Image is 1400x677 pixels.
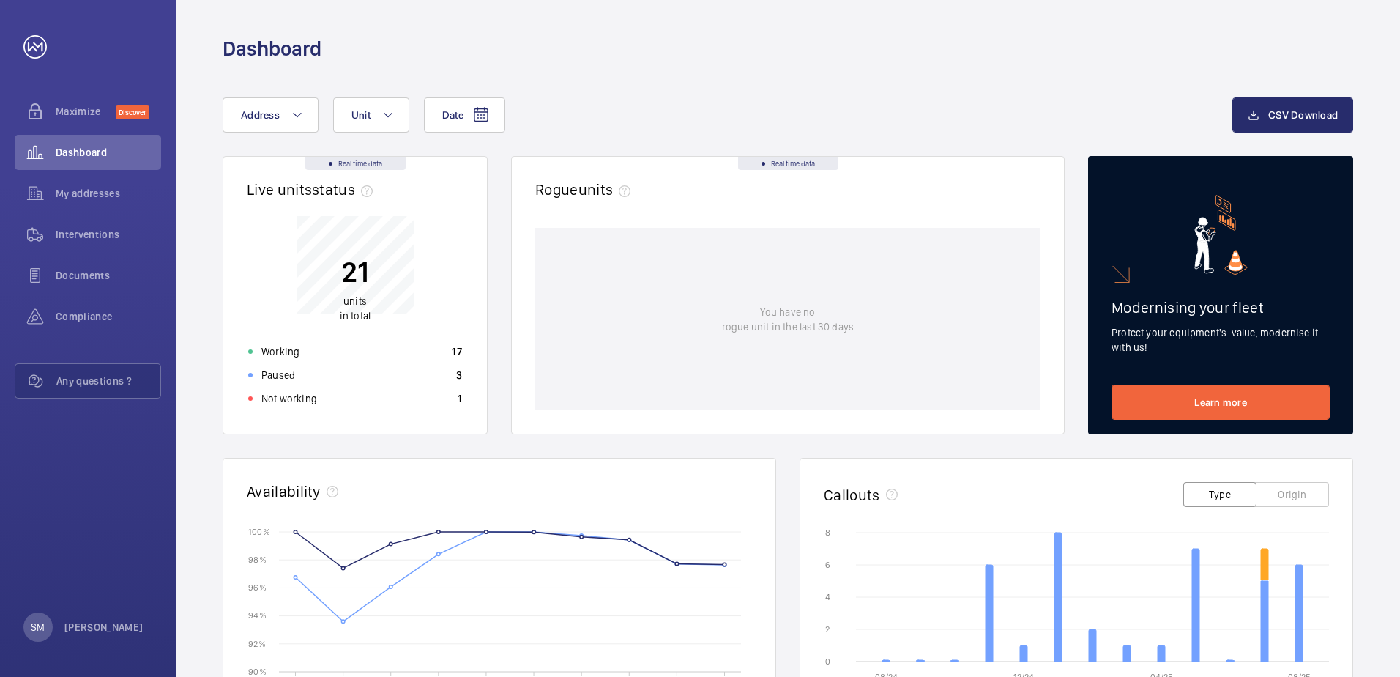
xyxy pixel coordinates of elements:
p: 21 [340,254,371,290]
span: Interventions [56,227,161,242]
p: Paused [261,368,295,382]
span: CSV Download [1268,109,1338,121]
span: units [578,180,637,199]
p: Not working [261,391,317,406]
span: Discover [116,105,149,119]
button: Type [1183,482,1256,507]
h1: Dashboard [223,35,321,62]
span: Address [241,109,280,121]
span: units [343,295,367,307]
span: My addresses [56,186,161,201]
h2: Modernising your fleet [1112,298,1330,317]
h2: Callouts [824,486,880,504]
p: Working [261,344,299,359]
p: 1 [458,391,462,406]
span: Date [442,109,463,121]
h2: Rogue [535,180,636,199]
span: Dashboard [56,145,161,160]
button: Date [424,97,505,133]
button: Address [223,97,319,133]
p: SM [31,620,45,635]
text: 94 % [248,610,267,621]
button: Unit [333,97,409,133]
span: Compliance [56,309,161,324]
button: Origin [1256,482,1329,507]
text: 4 [825,592,830,602]
text: 6 [825,560,830,570]
p: 3 [456,368,462,382]
button: CSV Download [1232,97,1353,133]
text: 98 % [248,555,267,565]
text: 90 % [248,666,267,676]
h2: Availability [247,482,321,500]
span: Unit [351,109,371,121]
span: Any questions ? [56,374,160,388]
div: Real time data [738,157,838,170]
text: 100 % [248,526,270,536]
span: Documents [56,268,161,283]
span: Maximize [56,104,116,119]
h2: Live units [247,180,379,199]
p: You have no rogue unit in the last 30 days [722,305,854,334]
text: 0 [825,656,830,667]
img: marketing-card.svg [1194,195,1248,275]
a: Learn more [1112,385,1330,420]
p: Protect your equipment's value, modernise it with us! [1112,325,1330,355]
text: 8 [825,528,830,538]
div: Real time data [305,157,406,170]
p: [PERSON_NAME] [64,620,144,635]
text: 92 % [248,638,266,648]
p: 17 [452,344,462,359]
text: 2 [825,624,830,635]
p: in total [340,294,371,323]
span: status [312,180,379,199]
text: 96 % [248,582,267,593]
